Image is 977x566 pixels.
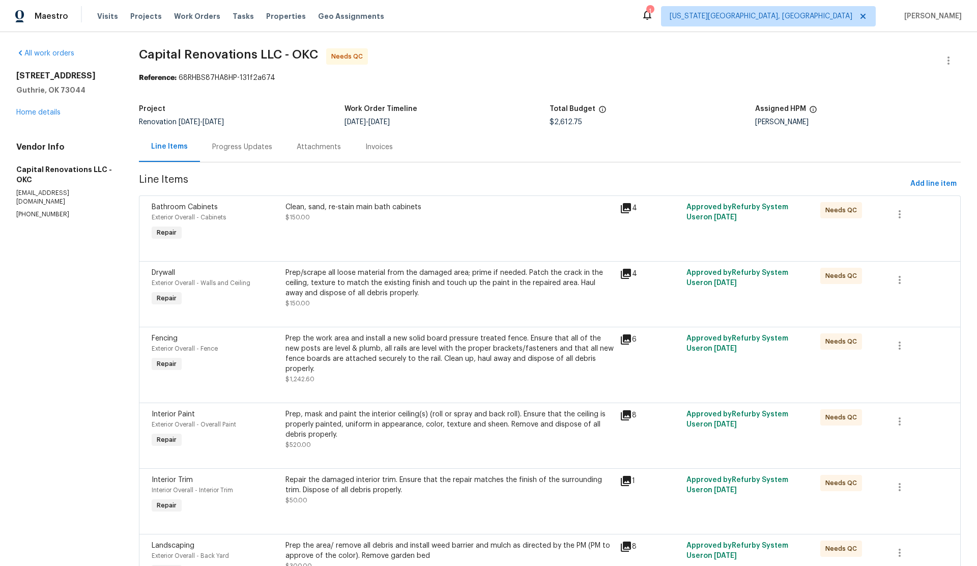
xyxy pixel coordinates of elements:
span: Repair [153,228,181,238]
div: Prep, mask and paint the interior ceiling(s) (roll or spray and back roll). Ensure that the ceili... [285,409,614,440]
h5: Capital Renovations LLC - OKC [16,164,114,185]
span: Work Orders [174,11,220,21]
span: Approved by Refurby System User on [686,204,788,221]
div: Attachments [297,142,341,152]
span: Landscaping [152,542,194,549]
span: $520.00 [285,442,311,448]
span: [DATE] [344,119,366,126]
span: [DATE] [368,119,390,126]
h5: Project [139,105,165,112]
div: 4 [620,202,680,214]
span: [PERSON_NAME] [900,11,962,21]
span: $2,612.75 [550,119,582,126]
span: Needs QC [825,336,861,347]
span: [DATE] [714,214,737,221]
a: Home details [16,109,61,116]
span: Add line item [910,178,957,190]
span: $1,242.60 [285,376,314,382]
span: Exterior Overall - Overall Paint [152,421,236,428]
div: Prep the area/ remove all debris and install weed barrier and mulch as directed by the PM (PM to ... [285,541,614,561]
span: Needs QC [825,544,861,554]
div: 1 [646,6,653,16]
a: All work orders [16,50,74,57]
span: [DATE] [714,279,737,287]
div: Invoices [365,142,393,152]
div: Repair the damaged interior trim. Ensure that the repair matches the finish of the surrounding tr... [285,475,614,495]
div: [PERSON_NAME] [755,119,961,126]
span: The total cost of line items that have been proposed by Opendoor. This sum includes line items th... [598,105,607,119]
button: Add line item [906,175,961,193]
span: Drywall [152,269,175,276]
span: Properties [266,11,306,21]
span: Approved by Refurby System User on [686,269,788,287]
span: Needs QC [825,478,861,488]
div: Clean, sand, re-stain main bath cabinets [285,202,614,212]
span: Fencing [152,335,178,342]
span: [DATE] [714,552,737,559]
span: [DATE] [179,119,200,126]
h5: Assigned HPM [755,105,806,112]
span: Projects [130,11,162,21]
span: Needs QC [825,412,861,422]
b: Reference: [139,74,177,81]
span: [DATE] [714,487,737,494]
span: $150.00 [285,214,310,220]
span: $150.00 [285,300,310,306]
span: The hpm assigned to this work order. [809,105,817,119]
span: Exterior Overall - Fence [152,346,218,352]
div: 8 [620,541,680,553]
span: Needs QC [825,205,861,215]
span: Visits [97,11,118,21]
span: Tasks [233,13,254,20]
h5: Total Budget [550,105,595,112]
div: Prep the work area and install a new solid board pressure treated fence. Ensure that all of the n... [285,333,614,374]
span: Exterior Overall - Back Yard [152,553,229,559]
span: Approved by Refurby System User on [686,335,788,352]
span: Bathroom Cabinets [152,204,218,211]
h5: Work Order Timeline [344,105,417,112]
span: Geo Assignments [318,11,384,21]
span: Needs QC [331,51,367,62]
h4: Vendor Info [16,142,114,152]
div: Line Items [151,142,188,152]
span: $50.00 [285,497,307,503]
div: Prep/scrape all loose material from the damaged area; prime if needed. Patch the crack in the cei... [285,268,614,298]
span: [DATE] [714,345,737,352]
span: Exterior Overall - Cabinets [152,214,226,220]
span: [US_STATE][GEOGRAPHIC_DATA], [GEOGRAPHIC_DATA] [670,11,852,21]
h2: [STREET_ADDRESS] [16,71,114,81]
span: Exterior Overall - Walls and Ceiling [152,280,250,286]
span: Maestro [35,11,68,21]
span: [DATE] [714,421,737,428]
span: Repair [153,293,181,303]
span: Approved by Refurby System User on [686,411,788,428]
span: - [179,119,224,126]
span: Capital Renovations LLC - OKC [139,48,318,61]
div: 68RHBS87HA8HP-131f2a674 [139,73,961,83]
span: Needs QC [825,271,861,281]
span: Repair [153,435,181,445]
span: [DATE] [203,119,224,126]
span: Interior Trim [152,476,193,484]
span: Repair [153,359,181,369]
span: - [344,119,390,126]
div: Progress Updates [212,142,272,152]
span: Line Items [139,175,906,193]
h5: Guthrie, OK 73044 [16,85,114,95]
div: 1 [620,475,680,487]
span: Approved by Refurby System User on [686,476,788,494]
p: [PHONE_NUMBER] [16,210,114,219]
div: 4 [620,268,680,280]
span: Interior Overall - Interior Trim [152,487,233,493]
div: 8 [620,409,680,421]
span: Interior Paint [152,411,195,418]
p: [EMAIL_ADDRESS][DOMAIN_NAME] [16,189,114,206]
span: Renovation [139,119,224,126]
span: Repair [153,500,181,511]
span: Approved by Refurby System User on [686,542,788,559]
div: 6 [620,333,680,346]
